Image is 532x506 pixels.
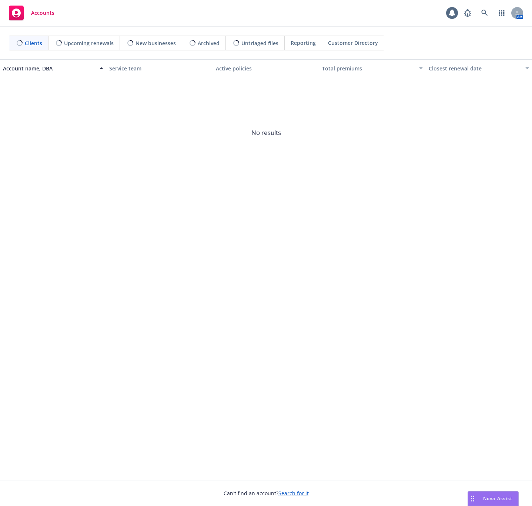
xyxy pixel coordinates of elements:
[198,39,220,47] span: Archived
[468,491,519,506] button: Nova Assist
[3,65,95,72] div: Account name, DBA
[278,490,309,497] a: Search for it
[6,3,57,23] a: Accounts
[106,59,213,77] button: Service team
[31,10,54,16] span: Accounts
[216,65,316,72] div: Active policies
[213,59,319,77] button: Active policies
[25,39,42,47] span: Clients
[319,59,425,77] button: Total premiums
[460,6,475,20] a: Report a Bug
[426,59,532,77] button: Closest renewal date
[135,39,176,47] span: New businesses
[291,39,316,47] span: Reporting
[322,65,414,72] div: Total premiums
[429,65,521,72] div: Closest renewal date
[328,39,378,47] span: Customer Directory
[241,39,278,47] span: Untriaged files
[468,492,477,506] div: Drag to move
[64,39,114,47] span: Upcoming renewals
[477,6,492,20] a: Search
[483,495,512,502] span: Nova Assist
[494,6,509,20] a: Switch app
[109,65,210,72] div: Service team
[224,489,309,497] span: Can't find an account?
